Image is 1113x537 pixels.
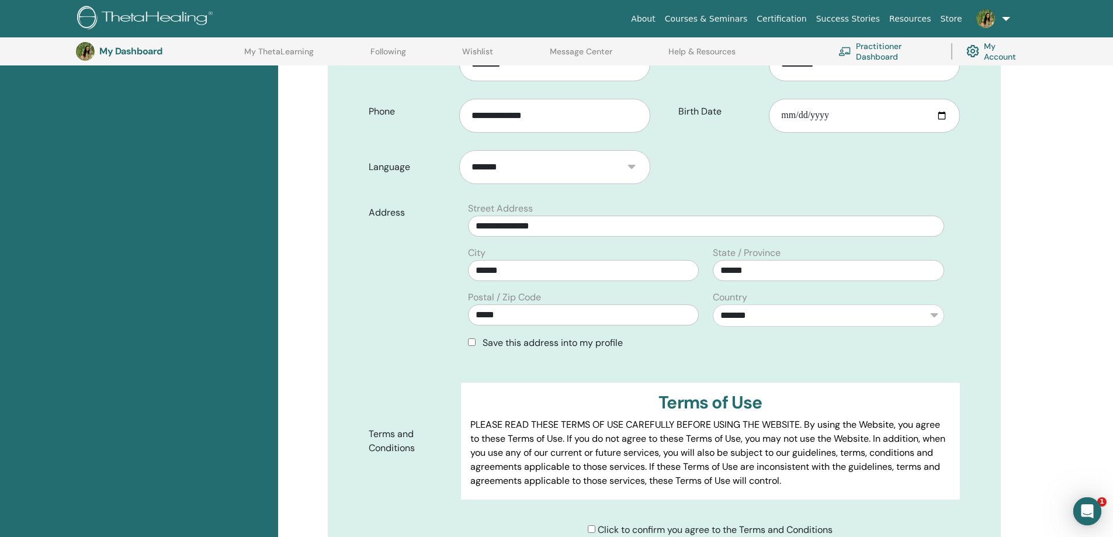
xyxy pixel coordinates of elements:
a: Resources [885,8,936,30]
a: About [626,8,660,30]
span: Save this address into my profile [483,337,623,349]
a: Courses & Seminars [660,8,753,30]
a: Message Center [550,47,612,65]
img: chalkboard-teacher.svg [838,47,851,56]
img: default.jpg [76,42,95,61]
label: State / Province [713,246,781,260]
a: Certification [752,8,811,30]
h3: My Dashboard [99,46,216,57]
label: City [468,246,486,260]
label: Phone [360,101,460,123]
h3: Terms of Use [470,392,950,413]
label: Language [360,156,460,178]
label: Address [360,202,462,224]
a: My Account [966,39,1025,64]
label: Country [713,290,747,304]
div: Open Intercom Messenger [1073,497,1101,525]
a: Following [370,47,406,65]
label: Postal / Zip Code [468,290,541,304]
img: logo.png [77,6,217,32]
a: Wishlist [462,47,493,65]
a: My ThetaLearning [244,47,314,65]
img: default.jpg [976,9,995,28]
label: Birth Date [670,101,769,123]
label: Terms and Conditions [360,423,462,459]
a: Store [936,8,967,30]
img: cog.svg [966,42,979,60]
span: Click to confirm you agree to the Terms and Conditions [598,524,833,536]
label: Street Address [468,202,533,216]
a: Success Stories [812,8,885,30]
a: Help & Resources [668,47,736,65]
p: PLEASE READ THESE TERMS OF USE CAREFULLY BEFORE USING THE WEBSITE. By using the Website, you agre... [470,418,950,488]
a: Practitioner Dashboard [838,39,937,64]
span: 1 [1097,497,1107,507]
